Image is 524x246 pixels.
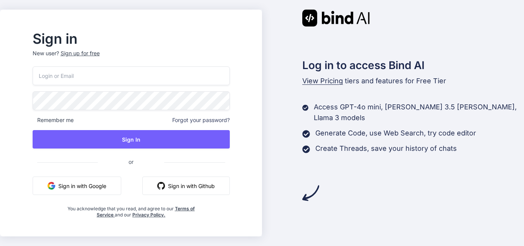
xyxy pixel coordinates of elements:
[302,76,524,86] p: tiers and features for Free Tier
[314,102,524,123] p: Access GPT-4o mini, [PERSON_NAME] 3.5 [PERSON_NAME], Llama 3 models
[33,33,230,45] h2: Sign in
[302,185,319,201] img: arrow
[98,152,164,171] span: or
[302,57,524,73] h2: Log in to access Bind AI
[157,182,165,190] img: github
[142,177,230,195] button: Sign in with Github
[61,50,100,57] div: Sign up for free
[48,182,55,190] img: google
[315,128,476,139] p: Generate Code, use Web Search, try code editor
[97,206,195,218] a: Terms of Service
[302,77,343,85] span: View Pricing
[132,212,165,218] a: Privacy Policy.
[33,116,74,124] span: Remember me
[33,130,230,149] button: Sign In
[65,201,197,218] div: You acknowledge that you read, and agree to our and our
[33,50,230,66] p: New user?
[33,66,230,85] input: Login or Email
[315,143,457,154] p: Create Threads, save your history of chats
[33,177,121,195] button: Sign in with Google
[172,116,230,124] span: Forgot your password?
[302,10,370,26] img: Bind AI logo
